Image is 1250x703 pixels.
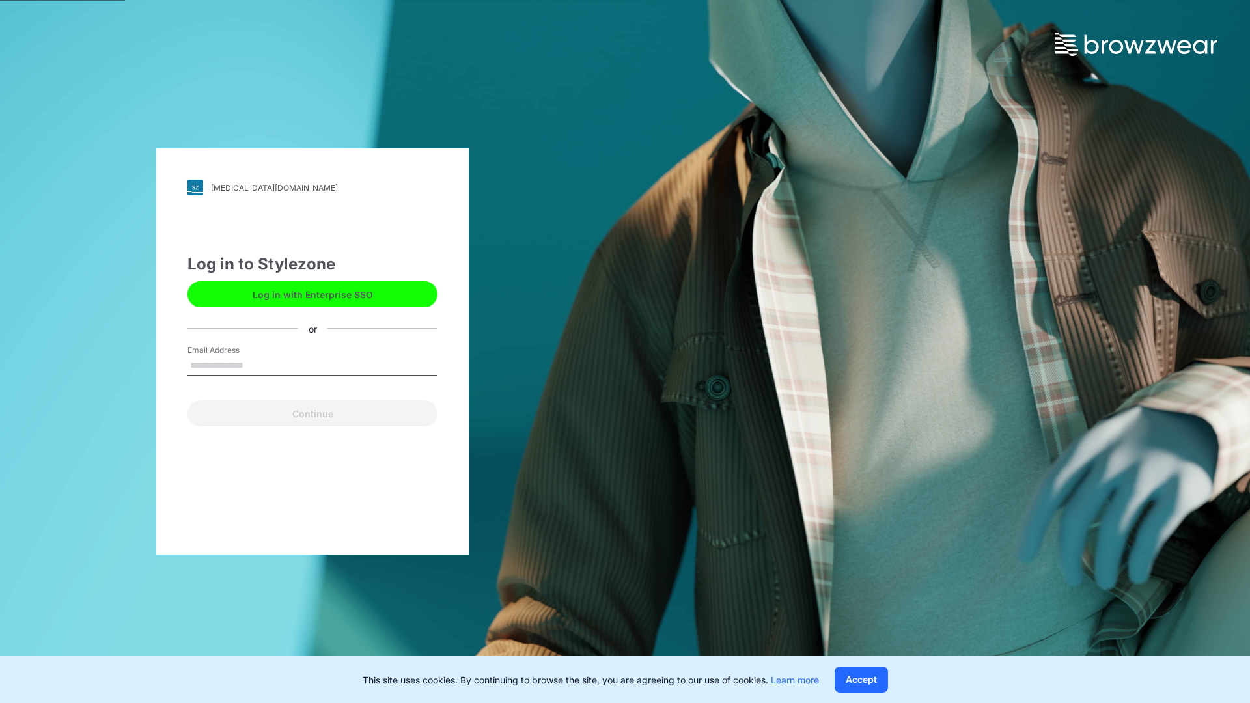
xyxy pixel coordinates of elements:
[187,253,437,276] div: Log in to Stylezone
[835,667,888,693] button: Accept
[298,322,327,335] div: or
[363,673,819,687] p: This site uses cookies. By continuing to browse the site, you are agreeing to our use of cookies.
[1055,33,1217,56] img: browzwear-logo.73288ffb.svg
[771,674,819,685] a: Learn more
[187,281,437,307] button: Log in with Enterprise SSO
[211,183,338,193] div: [MEDICAL_DATA][DOMAIN_NAME]
[187,180,437,195] a: [MEDICAL_DATA][DOMAIN_NAME]
[187,180,203,195] img: svg+xml;base64,PHN2ZyB3aWR0aD0iMjgiIGhlaWdodD0iMjgiIHZpZXdCb3g9IjAgMCAyOCAyOCIgZmlsbD0ibm9uZSIgeG...
[187,344,279,356] label: Email Address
